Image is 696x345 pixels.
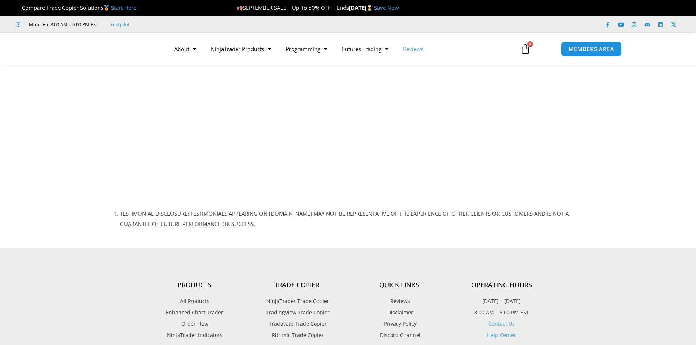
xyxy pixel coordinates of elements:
a: Start Here [111,4,136,11]
p: 8:00 AM – 6:00 PM EST [450,308,553,317]
span: Disclaimer [385,308,413,317]
a: Privacy Policy [348,319,450,329]
li: TESTIMONIAL DISCLOSURE: TESTIMONIALS APPEARING ON [DOMAIN_NAME] MAY NOT BE REPRESENTATIVE OF THE ... [120,209,593,229]
h4: Products [144,281,246,289]
img: 🥇 [104,5,109,11]
a: Rithmic Trade Copier [246,330,348,340]
span: Privacy Policy [382,319,417,329]
a: Futures Trading [335,41,396,57]
img: 🍂 [237,5,243,11]
h4: Operating Hours [450,281,553,289]
span: NinjaTrader Indicators [167,330,223,340]
a: NinjaTrader Trade Copier [246,296,348,306]
span: Reviews [388,296,410,306]
p: [DATE] – [DATE] [450,296,553,306]
a: Discord Channel [348,330,450,340]
a: Reviews [396,41,431,57]
span: NinjaTrader Trade Copier [265,296,329,306]
nav: Menu [167,41,512,57]
span: SEPTEMBER SALE | Up To 50% OFF | Ends [237,4,349,11]
a: Help Center [487,331,516,338]
img: 🏆 [16,5,22,11]
span: All Products [180,296,209,306]
span: Discord Channel [378,330,421,340]
a: NinjaTrader Indicators [144,330,246,340]
span: Order Flow [181,319,208,329]
a: NinjaTrader Products [204,41,278,57]
span: Tradovate Trade Copier [267,319,327,329]
span: Compare Trade Copier Solutions [16,4,136,11]
a: Contact Us [488,320,515,327]
a: Trustpilot [109,20,130,29]
a: 0 [509,38,541,60]
a: TradingView Trade Copier [246,308,348,317]
h4: Trade Copier [246,281,348,289]
a: Tradovate Trade Copier [246,319,348,329]
span: 0 [527,41,533,47]
a: All Products [144,296,246,306]
span: Enhanced Chart Trader [166,308,223,317]
strong: [DATE] [349,4,374,11]
span: Mon - Fri: 8:00 AM – 6:00 PM EST [27,20,98,29]
span: Rithmic Trade Copier [270,330,324,340]
a: Order Flow [144,319,246,329]
img: LogoAI | Affordable Indicators – NinjaTrader [74,36,153,62]
a: MEMBERS AREA [561,42,622,57]
a: Programming [278,41,335,57]
a: Disclaimer [348,308,450,317]
a: About [167,41,204,57]
span: TradingView Trade Copier [264,308,330,317]
h4: Quick Links [348,281,450,289]
img: ⌛ [367,5,372,11]
span: MEMBERS AREA [568,46,614,52]
a: Enhanced Chart Trader [144,308,246,317]
a: Save Now [374,4,399,11]
a: Reviews [348,296,450,306]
